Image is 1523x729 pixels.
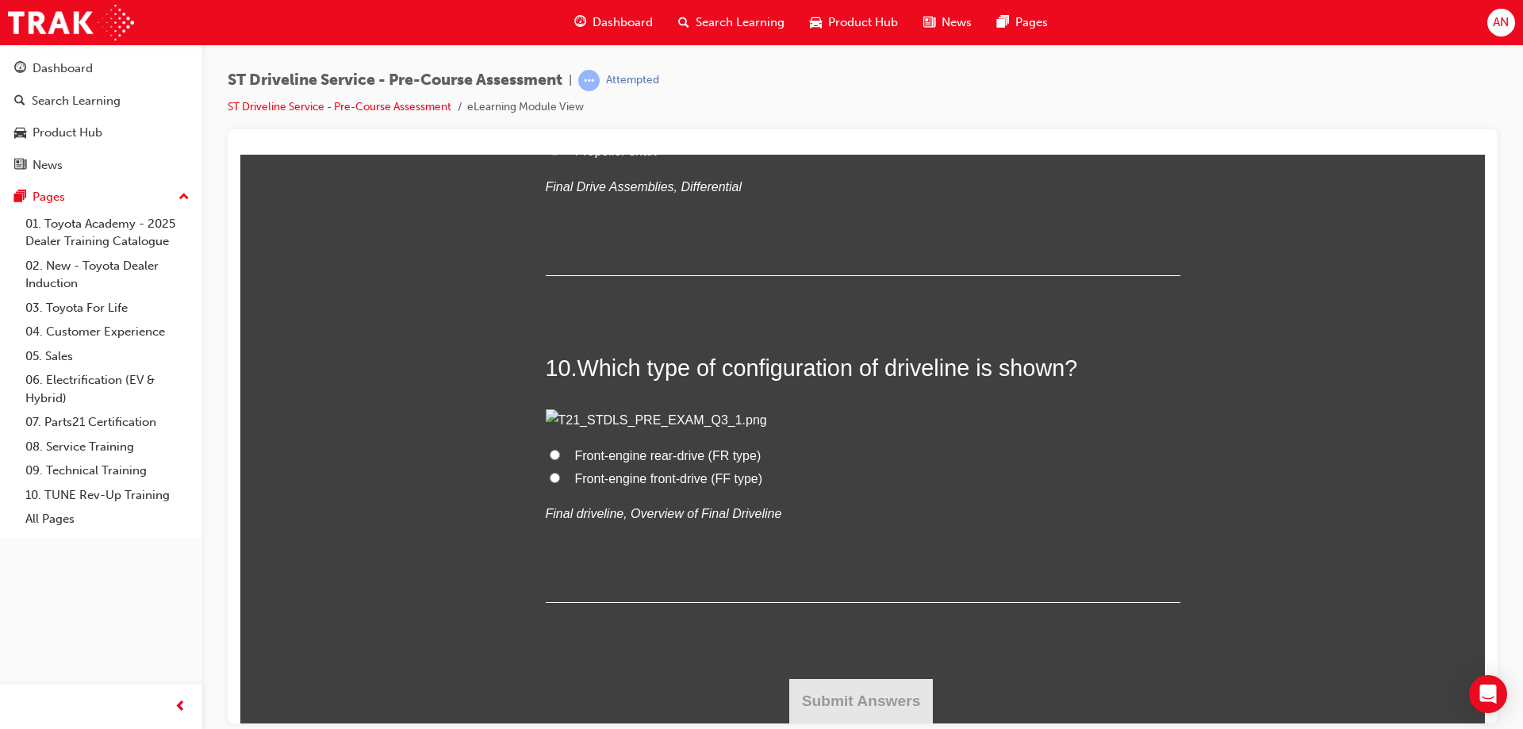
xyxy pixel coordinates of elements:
[19,507,196,531] a: All Pages
[593,13,653,32] span: Dashboard
[33,124,102,142] div: Product Hub
[335,294,521,308] span: Front-engine rear-drive (FR type)
[309,318,320,328] input: Front-engine front-drive (FF type)
[942,13,972,32] span: News
[19,459,196,483] a: 09. Technical Training
[8,5,134,40] img: Trak
[6,86,196,116] a: Search Learning
[911,6,984,39] a: news-iconNews
[14,62,26,76] span: guage-icon
[228,71,562,90] span: ST Driveline Service - Pre-Course Assessment
[19,410,196,435] a: 07. Parts21 Certification
[6,182,196,212] button: Pages
[337,201,838,226] span: Which type of configuration of driveline is shown?
[578,70,600,91] span: learningRecordVerb_ATTEMPT-icon
[305,255,940,278] img: T21_STDLS_PRE_EXAM_Q3_1.png
[562,6,666,39] a: guage-iconDashboard
[178,187,190,208] span: up-icon
[19,320,196,344] a: 04. Customer Experience
[984,6,1061,39] a: pages-iconPages
[997,13,1009,33] span: pages-icon
[1487,9,1515,36] button: AN
[32,92,121,110] div: Search Learning
[33,156,63,175] div: News
[797,6,911,39] a: car-iconProduct Hub
[19,344,196,369] a: 05. Sales
[305,25,501,39] em: Final Drive Assemblies, Differential
[309,295,320,305] input: Front-engine rear-drive (FR type)
[335,317,523,331] span: Front-engine front-drive (FF type)
[1015,13,1048,32] span: Pages
[828,13,898,32] span: Product Hub
[33,188,65,206] div: Pages
[175,697,186,717] span: prev-icon
[19,254,196,296] a: 02. New - Toyota Dealer Induction
[305,198,940,229] h2: 10 .
[666,6,797,39] a: search-iconSearch Learning
[14,94,25,109] span: search-icon
[6,151,196,180] a: News
[1469,675,1507,713] div: Open Intercom Messenger
[678,13,689,33] span: search-icon
[14,159,26,173] span: news-icon
[6,51,196,182] button: DashboardSearch LearningProduct HubNews
[6,54,196,83] a: Dashboard
[696,13,785,32] span: Search Learning
[606,73,659,88] div: Attempted
[1493,13,1509,32] span: AN
[19,368,196,410] a: 06. Electrification (EV & Hybrid)
[19,296,196,320] a: 03. Toyota For Life
[14,190,26,205] span: pages-icon
[19,212,196,254] a: 01. Toyota Academy - 2025 Dealer Training Catalogue
[305,352,542,366] em: Final driveline, Overview of Final Driveline
[228,100,451,113] a: ST Driveline Service - Pre-Course Assessment
[569,71,572,90] span: |
[14,126,26,140] span: car-icon
[923,13,935,33] span: news-icon
[574,13,586,33] span: guage-icon
[19,483,196,508] a: 10. TUNE Rev-Up Training
[6,118,196,148] a: Product Hub
[33,59,93,78] div: Dashboard
[810,13,822,33] span: car-icon
[19,435,196,459] a: 08. Service Training
[549,524,693,569] button: Submit Answers
[467,98,584,117] li: eLearning Module View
